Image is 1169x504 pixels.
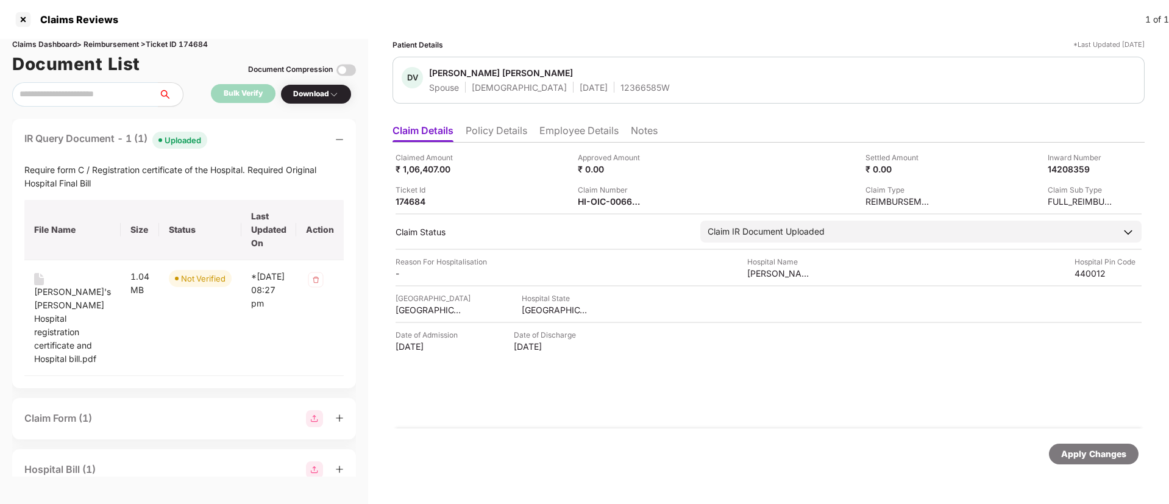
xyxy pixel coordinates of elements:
[396,268,463,279] div: -
[1048,184,1115,196] div: Claim Sub Type
[396,163,463,175] div: ₹ 1,06,407.00
[396,304,463,316] div: [GEOGRAPHIC_DATA]
[865,152,933,163] div: Settled Amount
[708,225,825,238] div: Claim IR Document Uploaded
[306,410,323,427] img: svg+xml;base64,PHN2ZyBpZD0iR3JvdXBfMjg4MTMiIGRhdGEtbmFtZT0iR3JvdXAgMjg4MTMiIHhtbG5zPSJodHRwOi8vd3...
[293,88,339,100] div: Download
[251,270,286,310] div: *[DATE] 08:27 pm
[1122,226,1134,238] img: downArrowIcon
[522,293,589,304] div: Hospital State
[402,67,423,88] div: DV
[539,124,619,142] li: Employee Details
[306,461,323,478] img: svg+xml;base64,PHN2ZyBpZD0iR3JvdXBfMjg4MTMiIGRhdGEtbmFtZT0iR3JvdXAgMjg4MTMiIHhtbG5zPSJodHRwOi8vd3...
[248,64,333,76] div: Document Compression
[865,196,933,207] div: REIMBURSEMENT
[429,67,573,79] div: [PERSON_NAME] [PERSON_NAME]
[578,184,645,196] div: Claim Number
[224,88,263,99] div: Bulk Verify
[865,163,933,175] div: ₹ 0.00
[631,124,658,142] li: Notes
[159,200,241,260] th: Status
[241,200,296,260] th: Last Updated On
[335,465,344,474] span: plus
[181,272,226,285] div: Not Verified
[396,329,463,341] div: Date of Admission
[396,226,688,238] div: Claim Status
[396,196,463,207] div: 174684
[393,39,443,51] div: Patient Details
[747,256,814,268] div: Hospital Name
[620,82,670,93] div: 12366585W
[747,268,814,279] div: [PERSON_NAME][GEOGRAPHIC_DATA]
[466,124,527,142] li: Policy Details
[24,163,344,190] div: Require form C / Registration certificate of the Hospital. Required Original Hospital Final Bill
[306,270,325,289] img: svg+xml;base64,PHN2ZyB4bWxucz0iaHR0cDovL3d3dy53My5vcmcvMjAwMC9zdmciIHdpZHRoPSIzMiIgaGVpZ2h0PSIzMi...
[130,270,149,297] div: 1.04 MB
[1073,39,1145,51] div: *Last Updated [DATE]
[329,90,339,99] img: svg+xml;base64,PHN2ZyBpZD0iRHJvcGRvd24tMzJ4MzIiIHhtbG5zPSJodHRwOi8vd3d3LnczLm9yZy8yMDAwL3N2ZyIgd2...
[12,51,140,77] h1: Document List
[336,60,356,80] img: svg+xml;base64,PHN2ZyBpZD0iVG9nZ2xlLTMyeDMyIiB4bWxucz0iaHR0cDovL3d3dy53My5vcmcvMjAwMC9zdmciIHdpZH...
[296,200,344,260] th: Action
[396,184,463,196] div: Ticket Id
[165,134,201,146] div: Uploaded
[158,90,183,99] span: search
[514,329,581,341] div: Date of Discharge
[34,285,111,366] div: [PERSON_NAME]'s [PERSON_NAME] Hospital registration certificate and Hospital bill.pdf
[24,411,92,426] div: Claim Form (1)
[1048,163,1115,175] div: 14208359
[158,82,183,107] button: search
[12,39,356,51] div: Claims Dashboard > Reimbursement > Ticket ID 174684
[396,256,487,268] div: Reason For Hospitalisation
[396,152,463,163] div: Claimed Amount
[24,200,121,260] th: File Name
[578,163,645,175] div: ₹ 0.00
[429,82,459,93] div: Spouse
[121,200,159,260] th: Size
[24,131,207,149] div: IR Query Document - 1 (1)
[33,13,118,26] div: Claims Reviews
[335,414,344,422] span: plus
[522,304,589,316] div: [GEOGRAPHIC_DATA]
[1145,13,1169,26] div: 1 of 1
[1061,447,1126,461] div: Apply Changes
[1048,152,1115,163] div: Inward Number
[1075,256,1142,268] div: Hospital Pin Code
[578,196,645,207] div: HI-OIC-006636084(0)
[335,135,344,144] span: minus
[34,273,44,285] img: svg+xml;base64,PHN2ZyB4bWxucz0iaHR0cDovL3d3dy53My5vcmcvMjAwMC9zdmciIHdpZHRoPSIxNiIgaGVpZ2h0PSIyMC...
[1048,196,1115,207] div: FULL_REIMBURSEMENT
[396,293,471,304] div: [GEOGRAPHIC_DATA]
[865,184,933,196] div: Claim Type
[514,341,581,352] div: [DATE]
[24,462,96,477] div: Hospital Bill (1)
[393,124,453,142] li: Claim Details
[580,82,608,93] div: [DATE]
[396,341,463,352] div: [DATE]
[472,82,567,93] div: [DEMOGRAPHIC_DATA]
[578,152,645,163] div: Approved Amount
[1075,268,1142,279] div: 440012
